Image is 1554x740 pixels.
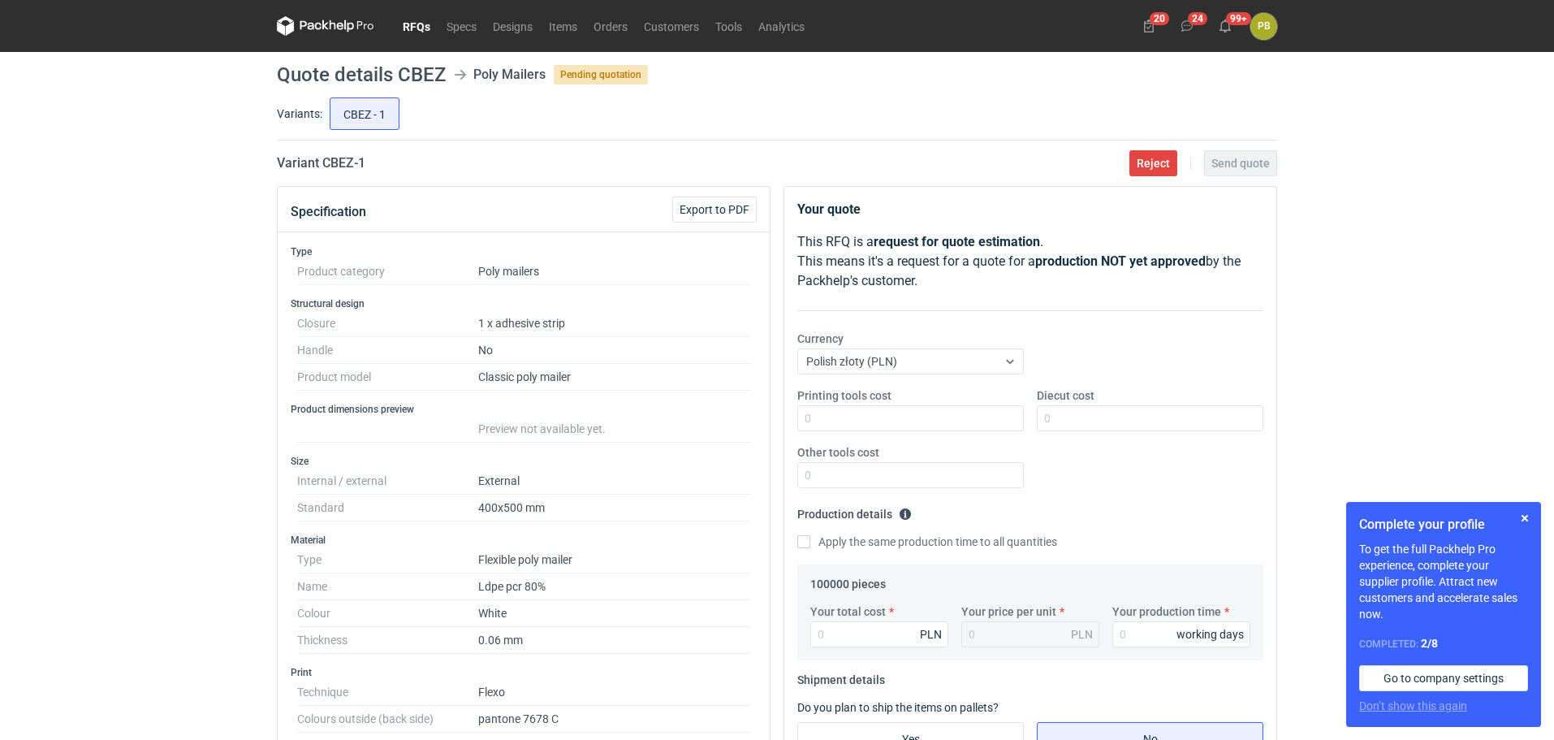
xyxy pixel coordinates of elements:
[330,97,399,130] label: CBEZ - 1
[277,65,446,84] h1: Quote details CBEZ
[478,573,750,600] dd: Ldpe pcr 80%
[797,667,885,686] legend: Shipment details
[297,600,478,627] dt: Colour
[1071,626,1093,643] div: PLN
[297,547,478,573] dt: Type
[797,462,1024,488] input: 0
[478,337,750,364] dd: No
[797,405,1024,431] input: 0
[291,245,757,258] h3: Type
[297,627,478,654] dt: Thickness
[478,258,750,285] dd: Poly mailers
[297,573,478,600] dt: Name
[810,604,886,620] label: Your total cost
[797,201,861,217] strong: Your quote
[1129,150,1177,176] button: Reject
[797,501,912,521] legend: Production details
[920,626,942,643] div: PLN
[1037,405,1263,431] input: 0
[478,495,750,521] dd: 400x500 mm
[485,16,541,36] a: Designs
[585,16,636,36] a: Orders
[810,621,948,647] input: 0
[478,364,750,391] dd: Classic poly mailer
[797,387,891,404] label: Printing tools cost
[297,495,478,521] dt: Standard
[478,468,750,495] dd: External
[680,204,749,215] span: Export to PDF
[478,627,750,654] dd: 0.06 mm
[438,16,485,36] a: Specs
[1359,541,1528,622] p: To get the full Packhelp Pro experience, complete your supplier profile. Attract new customers an...
[797,331,844,347] label: Currency
[797,534,1057,550] label: Apply the same production time to all quantities
[961,604,1056,620] label: Your price per unit
[636,16,707,36] a: Customers
[1359,635,1528,652] div: Completed:
[291,666,757,679] h3: Print
[797,701,999,714] label: Do you plan to ship the items on pallets?
[277,16,374,36] svg: Packhelp Pro
[473,65,546,84] div: Poly Mailers
[1212,13,1238,39] button: 99+
[291,534,757,547] h3: Material
[297,337,478,364] dt: Handle
[1137,158,1170,169] span: Reject
[797,444,879,461] label: Other tools cost
[297,364,478,391] dt: Product model
[750,16,813,36] a: Analytics
[297,679,478,706] dt: Technique
[797,232,1263,291] p: This RFQ is a . This means it's a request for a quote for a by the Packhelp's customer.
[1035,253,1206,269] strong: production NOT yet approved
[810,571,886,591] legend: 100000 pieces
[1250,13,1277,40] div: Piotr Bożek
[478,600,750,627] dd: White
[1211,158,1270,169] span: Send quote
[297,310,478,337] dt: Closure
[478,422,606,435] span: Preview not available yet.
[478,679,750,706] dd: Flexo
[395,16,438,36] a: RFQs
[874,234,1040,249] strong: request for quote estimation
[478,547,750,573] dd: Flexible poly mailer
[297,706,478,733] dt: Colours outside (back side)
[672,197,757,223] button: Export to PDF
[1112,604,1221,620] label: Your production time
[1204,150,1277,176] button: Send quote
[277,154,365,173] h2: Variant CBEZ - 1
[297,468,478,495] dt: Internal / external
[277,106,322,122] label: Variants:
[554,65,648,84] span: Pending quotation
[291,193,366,232] button: Specification
[806,355,897,368] span: Polish złoty (PLN)
[1037,387,1094,404] label: Diecut cost
[1174,13,1200,39] button: 24
[478,706,750,733] dd: pantone 7678 C
[1359,515,1528,534] h1: Complete your profile
[291,403,757,416] h3: Product dimensions preview
[1515,508,1535,528] button: Skip for now
[1359,698,1467,714] button: Don’t show this again
[1136,13,1162,39] button: 20
[1359,665,1528,691] a: Go to company settings
[1250,13,1277,40] button: PB
[541,16,585,36] a: Items
[291,297,757,310] h3: Structural design
[707,16,750,36] a: Tools
[478,310,750,337] dd: 1 x adhesive strip
[1112,621,1250,647] input: 0
[291,455,757,468] h3: Size
[1176,626,1244,643] div: working days
[297,258,478,285] dt: Product category
[1421,637,1438,650] strong: 2 / 8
